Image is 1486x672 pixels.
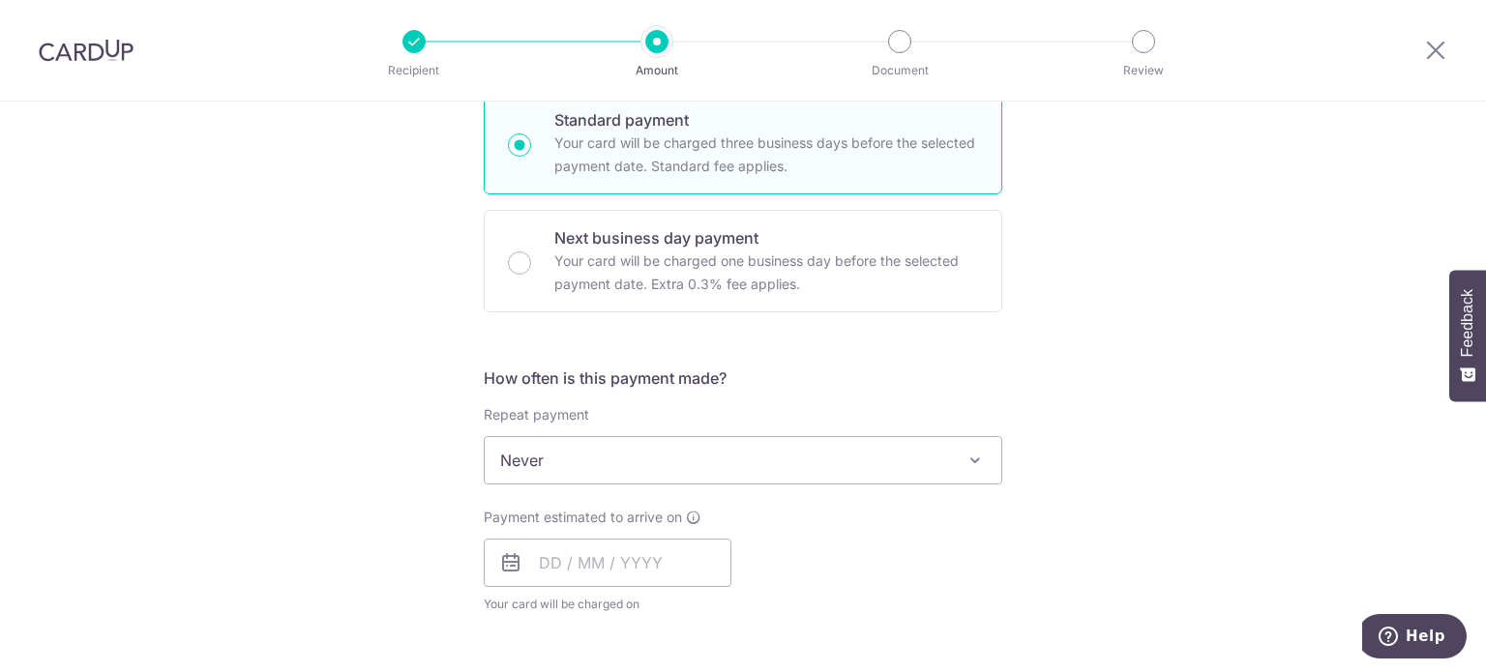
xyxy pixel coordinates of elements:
[484,405,589,424] label: Repeat payment
[342,61,486,80] p: Recipient
[484,508,682,527] span: Payment estimated to arrive on
[554,226,978,249] p: Next business day payment
[554,131,978,178] p: Your card will be charged three business days before the selected payment date. Standard fee appl...
[484,436,1002,484] span: Never
[484,539,731,587] input: DD / MM / YYYY
[1449,270,1486,401] button: Feedback - Show survey
[39,39,134,62] img: CardUp
[484,366,1002,390] h5: How often is this payment made?
[1459,289,1476,357] span: Feedback
[1072,61,1215,80] p: Review
[1362,614,1467,662] iframe: Opens a widget where you can find more information
[585,61,728,80] p: Amount
[484,595,731,614] span: Your card will be charged on
[828,61,971,80] p: Document
[485,437,1001,483] span: Never
[554,108,978,131] p: Standard payment
[554,249,978,296] p: Your card will be charged one business day before the selected payment date. Extra 0.3% fee applies.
